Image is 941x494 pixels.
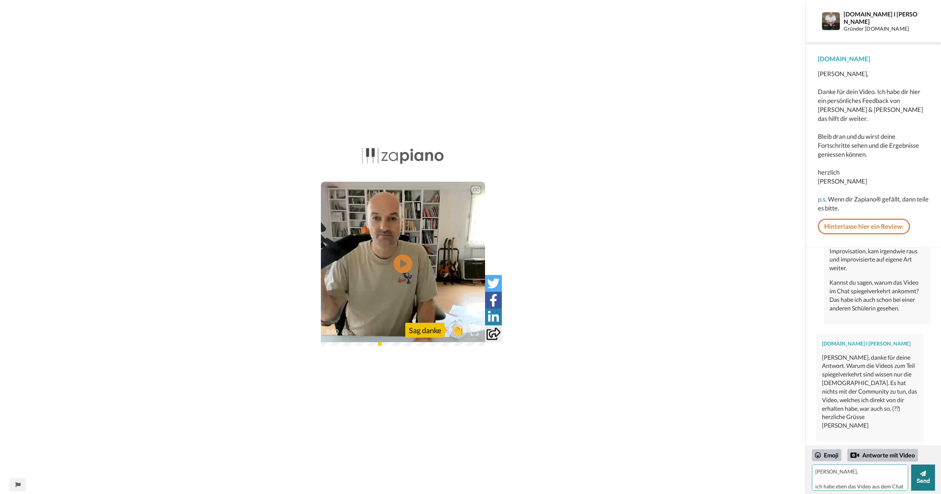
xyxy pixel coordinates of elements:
[844,26,921,32] div: Gründer [DOMAIN_NAME]
[850,451,859,460] div: Reply by Video
[911,465,935,491] button: Send
[345,327,358,336] span: 2:20
[847,449,918,462] div: Antworte mit Video
[471,328,478,335] img: Full screen
[471,186,481,194] div: CC
[822,353,917,430] div: [PERSON_NAME], danke für deine Antwort. Warum die Videos zum Teil spiegelverkehrt sind wissen nur...
[448,322,467,338] button: 👏
[326,327,339,336] span: 0:00
[818,69,929,213] div: [PERSON_NAME], Danke für dein Video. Ich habe dir hier ein persönliches Feedback von [PERSON_NAME...
[822,340,917,347] div: [DOMAIN_NAME] I [PERSON_NAME]
[818,219,910,234] a: Hinterlasse hier ein Review:
[822,12,840,30] img: Profile Image
[829,278,925,312] div: Kannst du sagen, warum das Video im Chat spiegelverkehrt ankommt? Das habe ich auch schon bei ein...
[818,54,929,63] div: [DOMAIN_NAME]
[844,10,921,25] div: [DOMAIN_NAME] I [PERSON_NAME]
[341,327,343,336] span: /
[812,449,841,461] div: Emoji
[818,195,825,203] a: p.s
[448,324,467,336] span: 👏
[362,146,444,167] img: 9480bd0f-25e2-4221-a738-bcb85eda48c9
[405,323,445,338] div: Sag danke
[812,465,908,491] textarea: [PERSON_NAME], ich habe eben das Video aus dem Chat nochmal neu formatiert und im Chat-Eintrag ak...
